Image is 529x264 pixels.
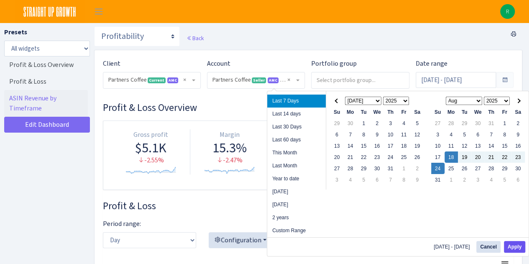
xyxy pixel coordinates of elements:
[445,140,458,151] td: 11
[267,133,326,146] li: Last 60 days
[115,156,187,165] div: -2.55%
[384,151,397,163] td: 24
[344,129,357,140] td: 7
[4,27,27,37] label: Presets
[267,172,326,185] li: Year to date
[194,140,265,156] div: 15.3%
[4,73,88,90] a: Profit & Loss
[498,174,511,185] td: 5
[357,106,371,118] th: Tu
[498,129,511,140] td: 8
[434,244,473,249] span: [DATE] - [DATE]
[371,118,384,129] td: 2
[397,163,411,174] td: 1
[397,151,411,163] td: 25
[371,140,384,151] td: 16
[485,129,498,140] td: 7
[371,174,384,185] td: 6
[511,174,525,185] td: 6
[458,163,471,174] td: 26
[357,163,371,174] td: 29
[471,118,485,129] td: 30
[511,151,525,163] td: 23
[411,163,424,174] td: 2
[431,118,445,129] td: 27
[330,118,344,129] td: 29
[312,72,409,87] input: Select portfolio group...
[384,106,397,118] th: Th
[397,140,411,151] td: 18
[103,219,141,229] label: Period range:
[458,106,471,118] th: Tu
[330,174,344,185] td: 3
[357,129,371,140] td: 8
[445,163,458,174] td: 25
[411,129,424,140] td: 12
[344,106,357,118] th: Mo
[103,72,200,88] span: Partners Coffee <span class="badge badge-success">Current</span><span class="badge badge-primary"...
[88,5,109,18] button: Toggle navigation
[148,77,166,83] span: Current
[431,174,445,185] td: 31
[267,185,326,198] li: [DATE]
[209,232,272,248] button: Configuration
[267,95,326,108] li: Last 7 Days
[344,151,357,163] td: 21
[445,174,458,185] td: 1
[458,118,471,129] td: 29
[267,108,326,120] li: Last 14 days
[183,76,186,84] span: Remove all items
[267,224,326,237] li: Custom Range
[384,118,397,129] td: 3
[411,174,424,185] td: 9
[384,140,397,151] td: 17
[445,151,458,163] td: 18
[397,129,411,140] td: 11
[167,77,178,83] span: AMC
[431,151,445,163] td: 17
[115,130,187,140] div: Gross profit
[485,118,498,129] td: 31
[511,129,525,140] td: 9
[471,174,485,185] td: 3
[371,129,384,140] td: 9
[397,174,411,185] td: 8
[498,118,511,129] td: 1
[267,159,326,172] li: Last Month
[416,59,447,69] label: Date range
[103,200,514,212] h3: Widget #28
[187,34,204,42] a: Back
[498,151,511,163] td: 22
[330,140,344,151] td: 13
[330,163,344,174] td: 27
[431,106,445,118] th: Su
[384,129,397,140] td: 10
[207,72,304,88] span: Partners Coffee <span class="badge badge-success">Seller</span><span class="badge badge-primary" ...
[357,140,371,151] td: 15
[458,151,471,163] td: 19
[476,241,500,253] button: Cancel
[207,59,230,69] label: Account
[287,76,290,84] span: Remove all items
[471,129,485,140] td: 6
[471,163,485,174] td: 27
[371,106,384,118] th: We
[511,163,525,174] td: 30
[267,198,326,211] li: [DATE]
[458,174,471,185] td: 2
[498,106,511,118] th: Fr
[357,151,371,163] td: 22
[267,211,326,224] li: 2 years
[103,59,120,69] label: Client
[108,76,190,84] span: Partners Coffee <span class="badge badge-success">Current</span><span class="badge badge-primary"...
[194,130,265,140] div: Margin
[103,102,514,114] h3: Widget #30
[498,163,511,174] td: 29
[371,163,384,174] td: 30
[471,151,485,163] td: 20
[384,174,397,185] td: 7
[344,140,357,151] td: 14
[115,140,187,156] div: $5.1K
[4,117,90,133] a: Edit Dashboard
[458,129,471,140] td: 5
